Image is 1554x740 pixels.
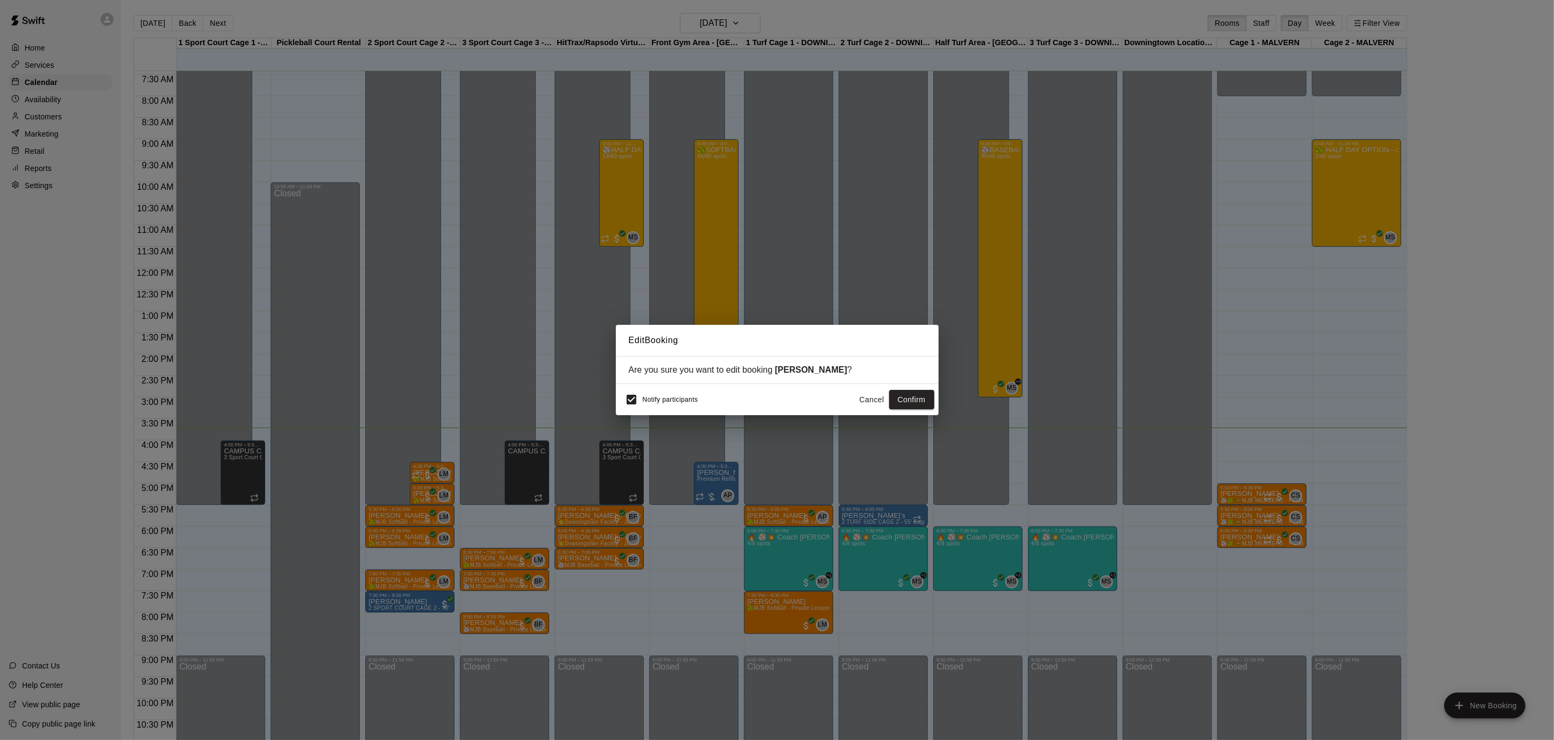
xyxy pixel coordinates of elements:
h2: Edit Booking [616,325,939,356]
button: Cancel [855,390,889,410]
div: Are you sure you want to edit booking ? [629,365,926,375]
strong: [PERSON_NAME] [775,365,847,374]
span: Notify participants [643,396,698,403]
button: Confirm [889,390,934,410]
